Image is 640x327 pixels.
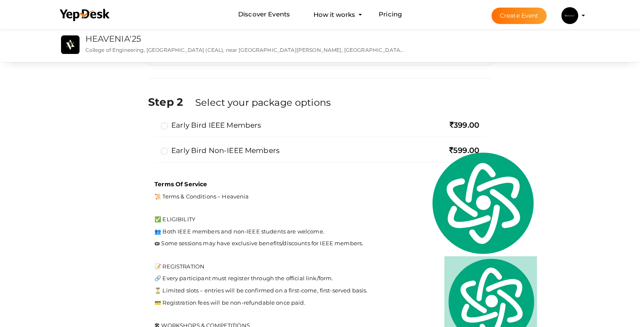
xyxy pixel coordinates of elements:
p: 📜 Terms & Conditions – Heavenia [154,193,486,201]
p: College of Engineering, [GEOGRAPHIC_DATA] (CEAL), near [GEOGRAPHIC_DATA][PERSON_NAME], [GEOGRAPHI... [85,46,406,54]
button: How it works [311,7,358,22]
label: Step 2 [148,94,194,110]
label: Select your package options [195,96,331,109]
p: 👥 Both IEEE members and non-IEEE students are welcome. [154,228,486,236]
p: 💳 Registration fees will be non-refundable once paid. [154,299,486,307]
img: logo.svg [428,150,537,256]
p: 🎟 Some sessions may have exclusive benefits/discounts for IEEE members. [154,239,486,247]
span: 599.00 [449,146,479,155]
a: Pricing [379,7,402,22]
p: Terms Of Service [154,180,486,188]
img: WVSA8WJ1_small.png [61,35,80,54]
p: 🔗 Every participant must register through the official link/form. [154,274,486,282]
a: HEAVENIA'25 [85,34,141,44]
p: ⏳ Limited slots – entries will be confirmed on a first-come, first-served basis. [154,287,486,295]
label: Early bird IEEE members [161,120,261,130]
p: ✅ ELIGIBILITY [154,215,486,223]
a: Discover Events [238,7,290,22]
p: 📝 REGISTRATION [154,263,486,271]
button: Create Event [491,8,547,24]
img: L3OPSAQG_small.png [561,7,578,24]
label: Early Bird Non-IEEE members [161,145,279,155]
span: 399.00 [450,121,479,130]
